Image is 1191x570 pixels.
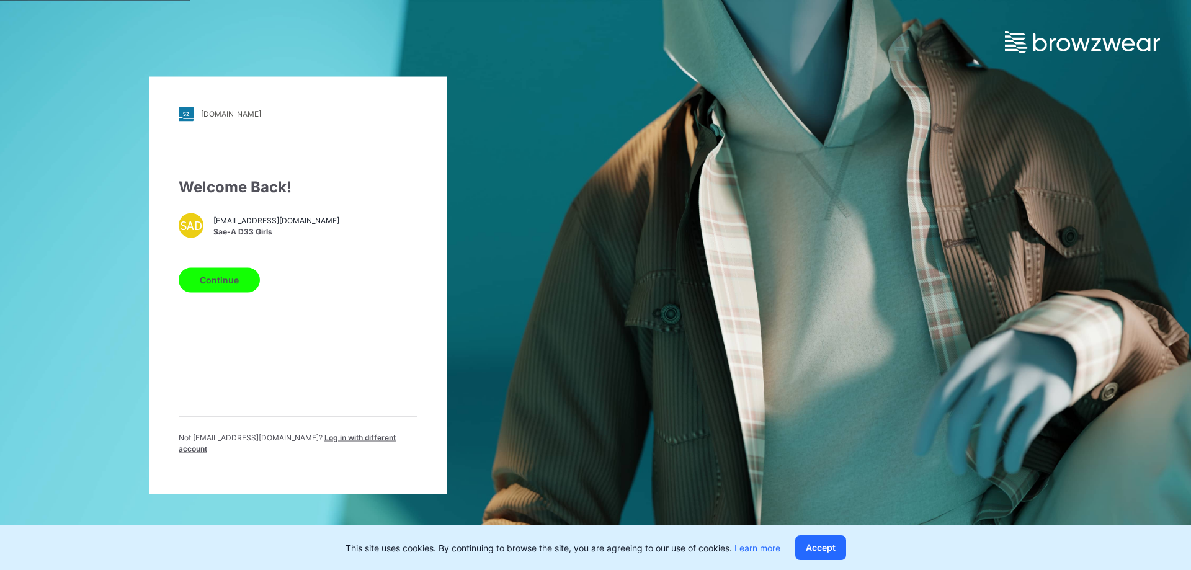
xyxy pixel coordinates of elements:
[346,541,780,554] p: This site uses cookies. By continuing to browse the site, you are agreeing to our use of cookies.
[734,543,780,553] a: Learn more
[179,106,194,121] img: stylezone-logo.562084cfcfab977791bfbf7441f1a819.svg
[179,432,417,454] p: Not [EMAIL_ADDRESS][DOMAIN_NAME] ?
[213,226,339,238] span: Sae-A D33 Girls
[795,535,846,560] button: Accept
[179,176,417,198] div: Welcome Back!
[213,215,339,226] span: [EMAIL_ADDRESS][DOMAIN_NAME]
[179,267,260,292] button: Continue
[1005,31,1160,53] img: browzwear-logo.e42bd6dac1945053ebaf764b6aa21510.svg
[179,213,203,238] div: SAD
[201,109,261,118] div: [DOMAIN_NAME]
[179,106,417,121] a: [DOMAIN_NAME]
